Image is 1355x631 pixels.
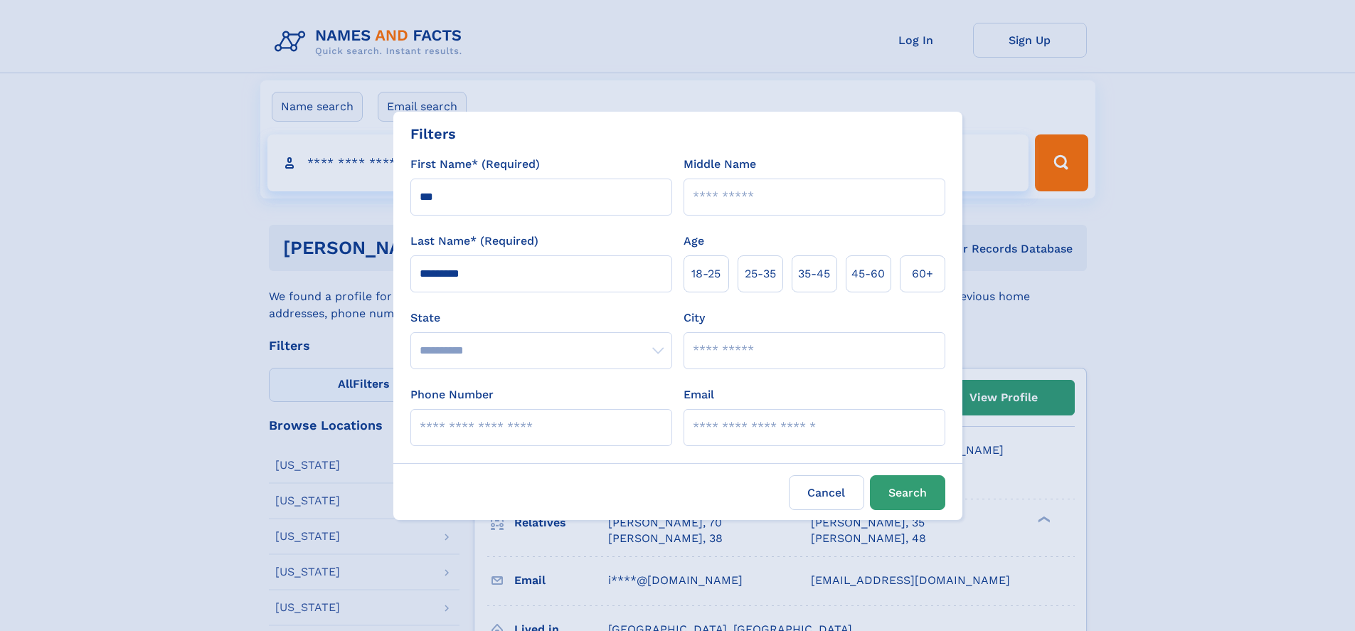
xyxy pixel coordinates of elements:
span: 18‑25 [691,265,721,282]
label: Last Name* (Required) [410,233,538,250]
label: City [684,309,705,327]
label: Middle Name [684,156,756,173]
button: Search [870,475,945,510]
label: Email [684,386,714,403]
span: 35‑45 [798,265,830,282]
span: 60+ [912,265,933,282]
span: 45‑60 [851,265,885,282]
div: Filters [410,123,456,144]
label: Cancel [789,475,864,510]
span: 25‑35 [745,265,776,282]
label: First Name* (Required) [410,156,540,173]
label: Phone Number [410,386,494,403]
label: Age [684,233,704,250]
label: State [410,309,672,327]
